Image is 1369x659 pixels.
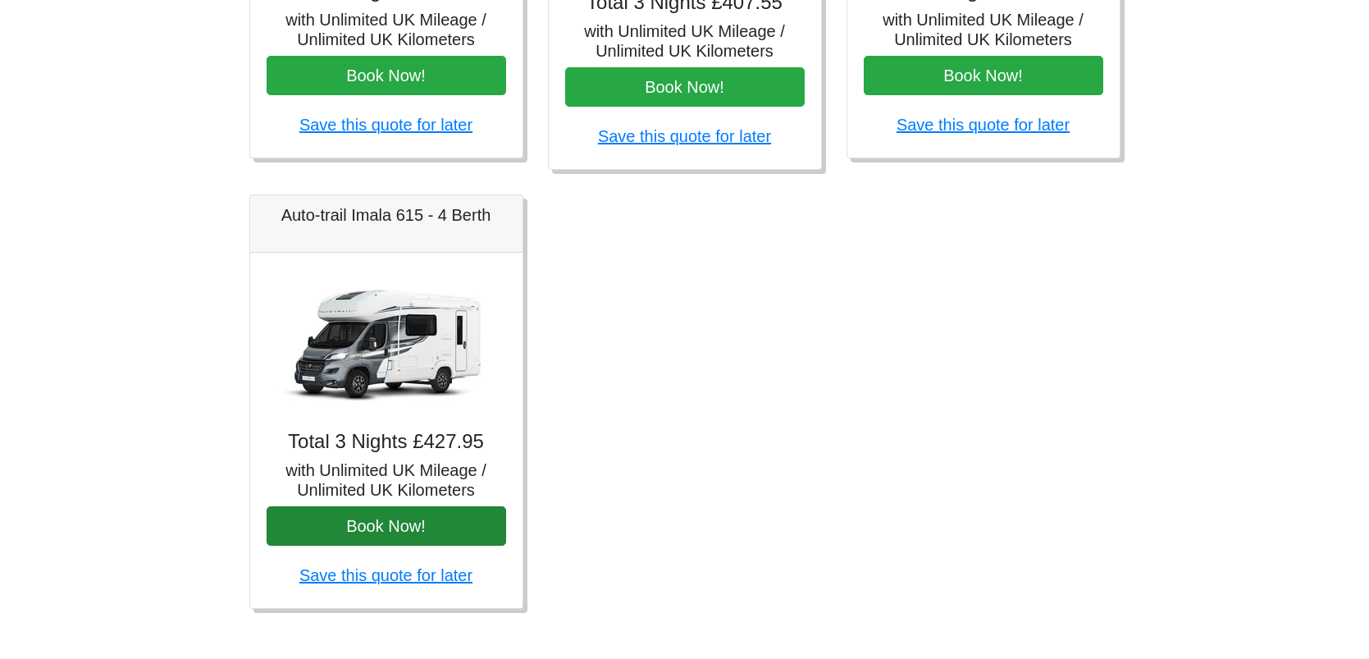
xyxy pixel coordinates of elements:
[565,67,805,107] button: Book Now!
[897,116,1070,134] a: Save this quote for later
[299,566,472,584] a: Save this quote for later
[598,127,771,145] a: Save this quote for later
[267,460,506,500] h5: with Unlimited UK Mileage / Unlimited UK Kilometers
[267,506,506,546] button: Book Now!
[864,10,1103,49] h5: with Unlimited UK Mileage / Unlimited UK Kilometers
[272,269,501,417] img: Auto-trail Imala 615 - 4 Berth
[267,10,506,49] h5: with Unlimited UK Mileage / Unlimited UK Kilometers
[864,56,1103,95] button: Book Now!
[565,21,805,61] h5: with Unlimited UK Mileage / Unlimited UK Kilometers
[299,116,472,134] a: Save this quote for later
[267,430,506,454] h4: Total 3 Nights £427.95
[267,205,506,225] h5: Auto-trail Imala 615 - 4 Berth
[267,56,506,95] button: Book Now!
